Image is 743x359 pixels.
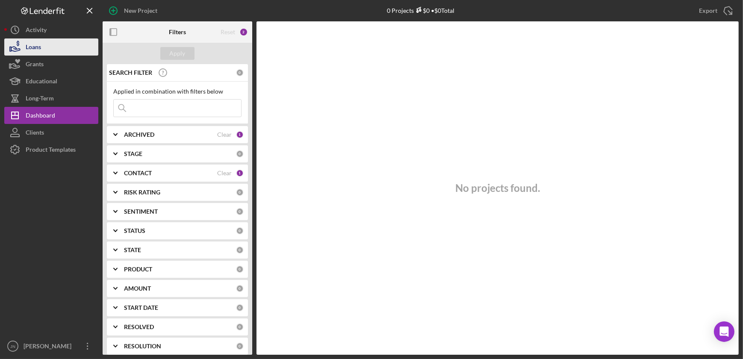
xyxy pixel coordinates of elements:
[4,90,98,107] button: Long-Term
[124,304,158,311] b: START DATE
[124,189,160,196] b: RISK RATING
[236,188,244,196] div: 0
[160,47,195,60] button: Apply
[236,227,244,235] div: 0
[4,107,98,124] button: Dashboard
[124,2,157,19] div: New Project
[10,344,15,349] text: JN
[4,338,98,355] button: JN[PERSON_NAME]
[4,21,98,38] button: Activity
[26,107,55,126] div: Dashboard
[21,338,77,357] div: [PERSON_NAME]
[170,47,186,60] div: Apply
[124,266,152,273] b: PRODUCT
[124,170,152,177] b: CONTACT
[714,321,734,342] div: Open Intercom Messenger
[124,324,154,330] b: RESOLVED
[26,21,47,41] div: Activity
[387,7,454,14] div: 0 Projects • $0 Total
[4,141,98,158] button: Product Templates
[4,124,98,141] button: Clients
[124,131,154,138] b: ARCHIVED
[236,169,244,177] div: 1
[236,285,244,292] div: 0
[236,265,244,273] div: 0
[103,2,166,19] button: New Project
[4,73,98,90] button: Educational
[236,131,244,138] div: 1
[236,69,244,77] div: 0
[699,2,717,19] div: Export
[4,56,98,73] button: Grants
[26,73,57,92] div: Educational
[4,38,98,56] button: Loans
[26,141,76,160] div: Product Templates
[124,208,158,215] b: SENTIMENT
[414,7,430,14] div: $0
[217,170,232,177] div: Clear
[236,246,244,254] div: 0
[26,90,54,109] div: Long-Term
[124,150,142,157] b: STAGE
[236,304,244,312] div: 0
[26,124,44,143] div: Clients
[113,88,242,95] div: Applied in combination with filters below
[124,343,161,350] b: RESOLUTION
[124,227,145,234] b: STATUS
[236,208,244,215] div: 0
[169,29,186,35] b: Filters
[109,69,152,76] b: SEARCH FILTER
[26,56,44,75] div: Grants
[221,29,235,35] div: Reset
[217,131,232,138] div: Clear
[690,2,739,19] button: Export
[124,285,151,292] b: AMOUNT
[124,247,141,253] b: STATE
[455,182,540,194] h3: No projects found.
[236,323,244,331] div: 0
[236,150,244,158] div: 0
[236,342,244,350] div: 0
[26,38,41,58] div: Loans
[239,28,248,36] div: 2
